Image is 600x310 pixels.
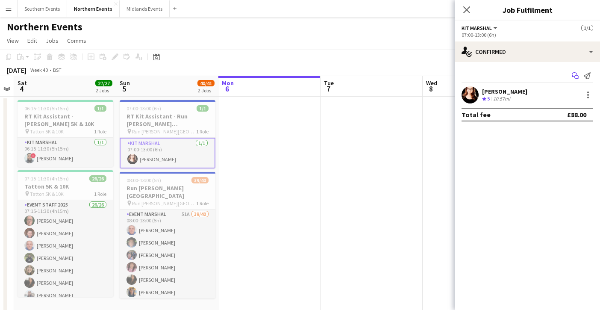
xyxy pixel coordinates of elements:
span: 4 [16,84,27,94]
span: Jobs [46,37,59,44]
h3: RT Kit Assistant - [PERSON_NAME] 5K & 10K [18,112,113,128]
h3: Tatton 5K & 10K [18,183,113,190]
span: Mon [222,79,234,87]
app-job-card: 06:15-11:30 (5h15m)1/1RT Kit Assistant - [PERSON_NAME] 5K & 10K Tatton 5K & 10K1 RoleKit Marshal1... [18,100,113,167]
app-card-role: Kit Marshal1/106:15-11:30 (5h15m)![PERSON_NAME] [18,138,113,167]
span: 1/1 [197,105,209,112]
a: Comms [64,35,90,46]
span: 06:15-11:30 (5h15m) [24,105,69,112]
span: Tue [324,79,334,87]
h3: Run [PERSON_NAME][GEOGRAPHIC_DATA] [120,184,215,200]
button: Southern Events [18,0,67,17]
span: 5 [118,84,130,94]
span: 1/1 [94,105,106,112]
span: 07:15-11:30 (4h15m) [24,175,69,182]
app-job-card: 08:00-13:00 (5h)39/40Run [PERSON_NAME][GEOGRAPHIC_DATA] Run [PERSON_NAME][GEOGRAPHIC_DATA]1 RoleE... [120,172,215,298]
span: 6 [221,84,234,94]
span: 1 Role [196,128,209,135]
div: 2 Jobs [198,87,214,94]
span: Tatton 5K & 10K [30,128,64,135]
div: 2 Jobs [96,87,112,94]
a: Edit [24,35,41,46]
div: £88.00 [567,110,586,119]
div: [DATE] [7,66,26,74]
span: View [7,37,19,44]
span: 26/26 [89,175,106,182]
span: Wed [426,79,437,87]
div: BST [53,67,62,73]
button: Midlands Events [120,0,170,17]
span: Edit [27,37,37,44]
app-card-role: Kit Marshal1/107:00-13:00 (6h)[PERSON_NAME] [120,138,215,168]
span: 40/41 [197,80,215,86]
span: 1 Role [94,128,106,135]
span: 1 Role [196,200,209,207]
span: Sun [120,79,130,87]
div: Total fee [462,110,491,119]
h1: Northern Events [7,21,82,33]
div: [PERSON_NAME] [482,88,527,95]
a: Jobs [42,35,62,46]
span: Sat [18,79,27,87]
div: Confirmed [455,41,600,62]
div: 10.57mi [491,95,512,103]
h3: RT Kit Assistant - Run [PERSON_NAME][GEOGRAPHIC_DATA] [120,112,215,128]
button: Northern Events [67,0,120,17]
a: View [3,35,22,46]
span: 07:00-13:00 (6h) [126,105,161,112]
span: 27/27 [95,80,112,86]
span: 7 [323,84,334,94]
span: 1/1 [581,25,593,31]
div: 07:00-13:00 (6h) [462,32,593,38]
span: Comms [67,37,86,44]
span: 8 [425,84,437,94]
span: 1 Role [94,191,106,197]
span: 08:00-13:00 (5h) [126,177,161,183]
h3: Job Fulfilment [455,4,600,15]
span: 39/40 [191,177,209,183]
app-job-card: 07:15-11:30 (4h15m)26/26Tatton 5K & 10K Tatton 5K & 10K1 RoleEvent Staff 202526/2607:15-11:30 (4h... [18,170,113,297]
span: Tatton 5K & 10K [30,191,64,197]
span: 5 [487,95,490,102]
button: Kit Marshal [462,25,499,31]
span: Week 40 [28,67,50,73]
span: Kit Marshal [462,25,492,31]
span: Run [PERSON_NAME][GEOGRAPHIC_DATA] [132,200,196,207]
span: Run [PERSON_NAME][GEOGRAPHIC_DATA] [132,128,196,135]
span: ! [31,153,36,158]
app-job-card: 07:00-13:00 (6h)1/1RT Kit Assistant - Run [PERSON_NAME][GEOGRAPHIC_DATA] Run [PERSON_NAME][GEOGRA... [120,100,215,168]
